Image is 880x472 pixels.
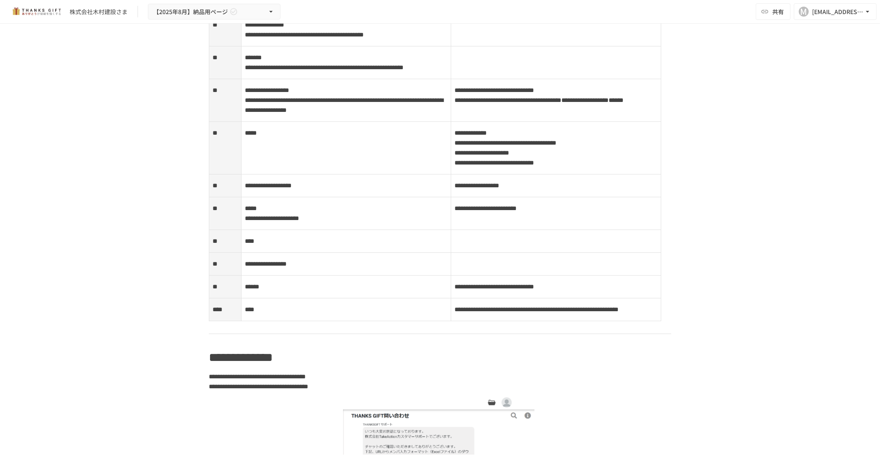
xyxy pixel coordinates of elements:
span: 共有 [772,7,784,16]
button: M[EMAIL_ADDRESS][DOMAIN_NAME] [794,3,877,20]
span: 【2025年8月】納品用ページ [153,7,228,17]
div: 株式会社木村建設さま [70,7,128,16]
img: mMP1OxWUAhQbsRWCurg7vIHe5HqDpP7qZo7fRoNLXQh [10,5,63,18]
div: M [799,7,809,17]
button: 【2025年8月】納品用ページ [148,4,280,20]
button: 共有 [756,3,791,20]
div: [EMAIL_ADDRESS][DOMAIN_NAME] [812,7,863,17]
